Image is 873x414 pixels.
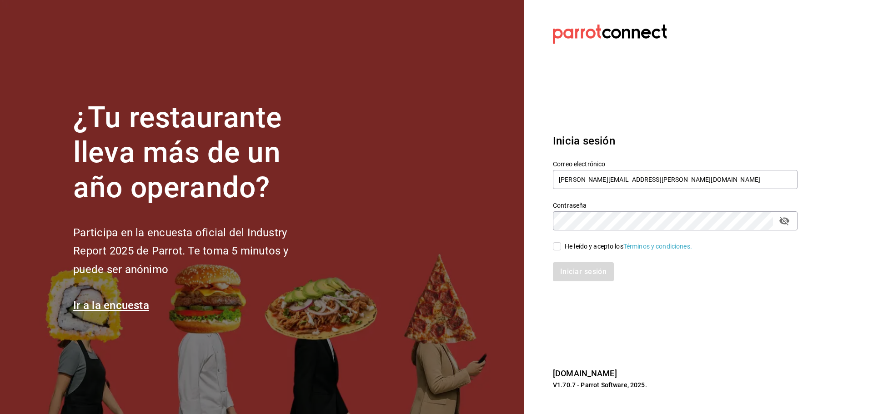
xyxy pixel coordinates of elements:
[73,299,149,312] a: Ir a la encuesta
[73,224,319,279] h2: Participa en la encuesta oficial del Industry Report 2025 de Parrot. Te toma 5 minutos y puede se...
[553,202,798,209] label: Contraseña
[565,242,692,251] div: He leído y acepto los
[553,161,798,167] label: Correo electrónico
[553,369,617,378] a: [DOMAIN_NAME]
[553,170,798,189] input: Ingresa tu correo electrónico
[777,213,792,229] button: passwordField
[553,133,798,149] h3: Inicia sesión
[73,100,319,205] h1: ¿Tu restaurante lleva más de un año operando?
[623,243,692,250] a: Términos y condiciones.
[553,380,798,389] p: V1.70.7 - Parrot Software, 2025.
